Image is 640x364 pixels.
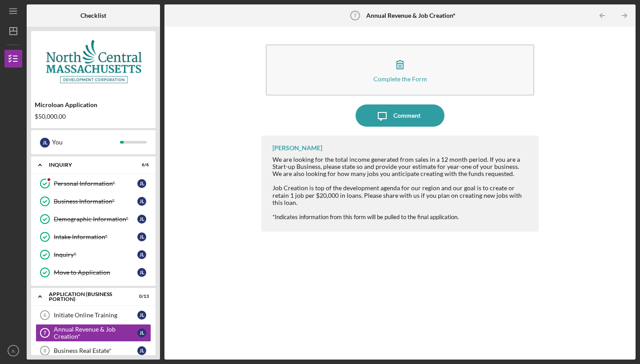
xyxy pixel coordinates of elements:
div: J L [137,179,146,188]
div: Complete the Form [373,76,427,82]
div: J L [137,268,146,277]
b: Checklist [80,12,106,19]
div: APPLICATION (BUSINESS PORTION) [49,292,127,302]
a: 7Annual Revenue & Job Creation*JL [36,324,151,342]
button: Complete the Form [266,44,534,96]
div: Microloan Application [35,101,152,108]
tspan: 7 [354,13,356,18]
div: J L [137,328,146,337]
div: Comment [393,104,420,127]
div: $50,000.00 [35,113,152,120]
tspan: 8 [44,348,46,353]
a: 6Initiate Online TrainingJL [36,306,151,324]
text: JL [11,348,16,353]
div: We are looking for the total income generated from sales in a 12 month period. If you are a Start... [272,156,530,177]
div: J L [40,138,50,148]
div: Initiate Online Training [54,312,137,319]
a: Business Information*JL [36,192,151,210]
div: J L [137,311,146,320]
a: Personal Information*JL [36,175,151,192]
div: Intake Information* [54,233,137,240]
span: *Indicates information from this form will be pulled to the final application. [272,213,459,220]
div: INQUIRY [49,162,127,168]
div: Demographic Information* [54,216,137,223]
div: Business Information* [54,198,137,205]
a: Move to ApplicationJL [36,264,151,281]
div: J L [137,232,146,241]
div: [PERSON_NAME] [272,144,322,152]
a: Intake Information*JL [36,228,151,246]
tspan: 6 [44,312,46,318]
a: Demographic Information*JL [36,210,151,228]
div: J L [137,346,146,355]
div: J L [137,250,146,259]
a: 8Business Real Estate*JL [36,342,151,360]
b: Annual Revenue & Job Creation* [366,12,456,19]
div: Business Real Estate* [54,347,137,354]
div: Personal Information* [54,180,137,187]
img: Product logo [31,36,156,89]
div: J L [137,197,146,206]
div: Annual Revenue & Job Creation* [54,326,137,340]
div: You [52,135,120,150]
div: Inquiry* [54,251,137,258]
div: J L [137,215,146,224]
div: 6 / 6 [133,162,149,168]
button: Comment [356,104,444,127]
div: Move to Application [54,269,137,276]
div: Job Creation is top of the development agenda for our region and our goal is to create or retain ... [272,184,530,206]
div: 0 / 13 [133,294,149,299]
a: Inquiry*JL [36,246,151,264]
button: JL [4,342,22,360]
tspan: 7 [44,330,46,336]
